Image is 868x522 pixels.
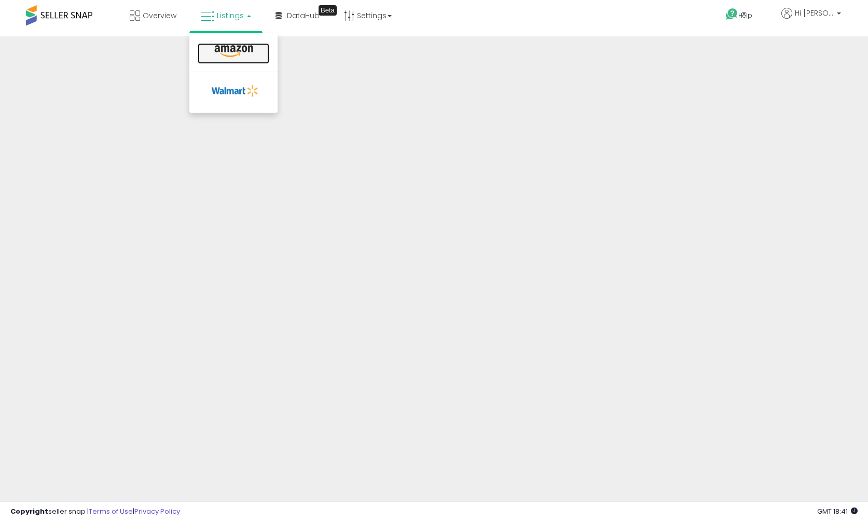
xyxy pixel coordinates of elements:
span: 2025-10-10 18:41 GMT [817,506,858,516]
span: Help [738,11,752,20]
a: Hi [PERSON_NAME] [781,8,841,31]
div: seller snap | | [10,507,180,517]
strong: Copyright [10,506,48,516]
span: Hi [PERSON_NAME] [795,8,834,18]
i: Get Help [725,8,738,21]
div: Tooltip anchor [319,5,337,16]
a: Privacy Policy [134,506,180,516]
span: Listings [217,10,244,21]
span: DataHub [287,10,320,21]
span: Overview [143,10,176,21]
a: Terms of Use [89,506,133,516]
